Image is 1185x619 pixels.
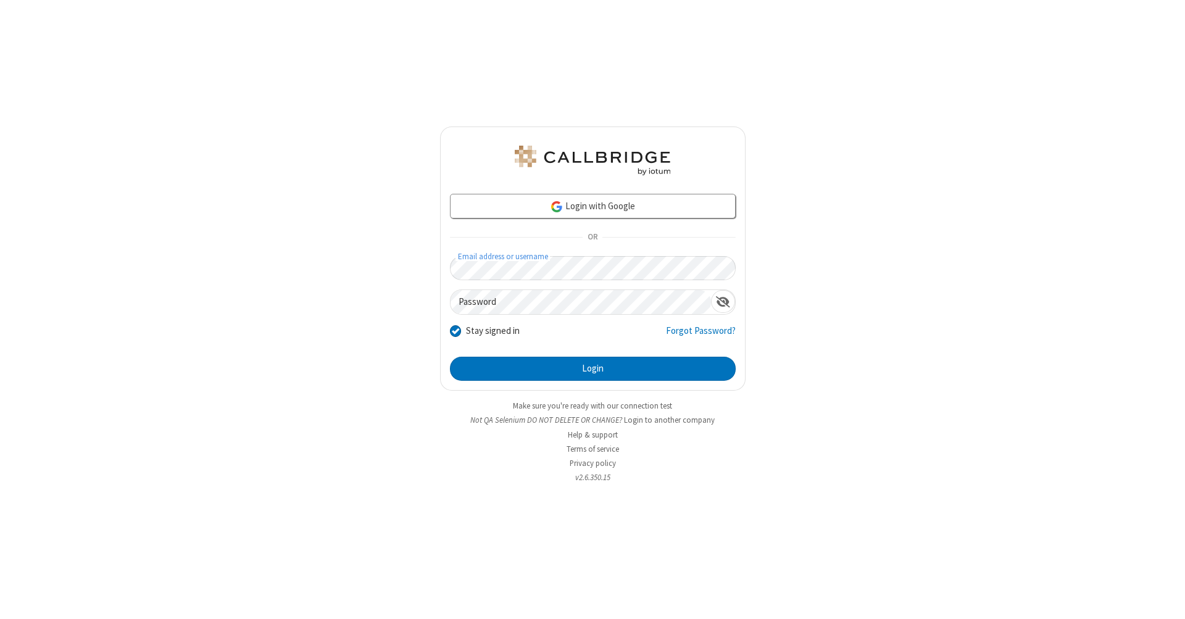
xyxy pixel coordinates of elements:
a: Make sure you're ready with our connection test [513,401,672,411]
label: Stay signed in [466,324,520,338]
button: Login to another company [624,414,715,426]
input: Email address or username [450,256,736,280]
span: OR [583,229,602,246]
a: Privacy policy [570,458,616,468]
input: Password [451,290,711,314]
div: Show password [711,290,735,313]
a: Help & support [568,430,618,440]
li: v2.6.350.15 [440,472,746,483]
img: QA Selenium DO NOT DELETE OR CHANGE [512,146,673,175]
a: Forgot Password? [666,324,736,347]
a: Terms of service [567,444,619,454]
li: Not QA Selenium DO NOT DELETE OR CHANGE? [440,414,746,426]
a: Login with Google [450,194,736,218]
iframe: Chat [1154,587,1176,610]
img: google-icon.png [550,200,563,214]
button: Login [450,357,736,381]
